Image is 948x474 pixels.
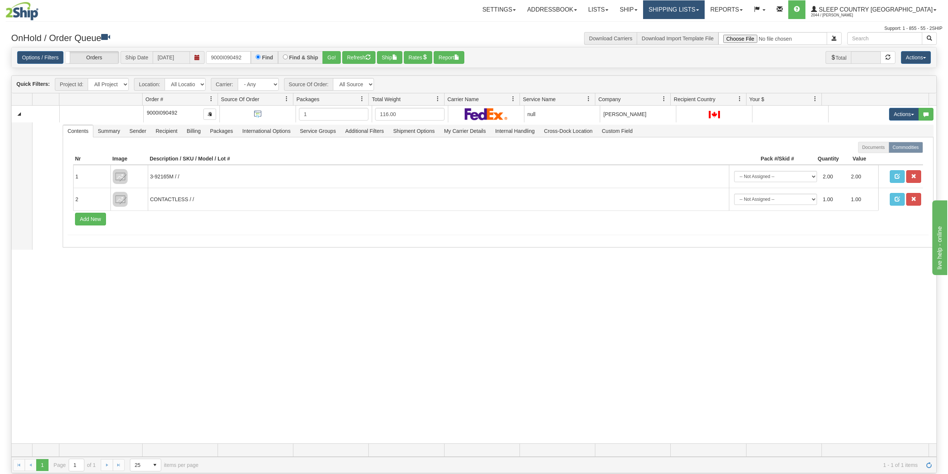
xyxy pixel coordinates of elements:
[135,461,144,469] span: 25
[17,51,63,64] a: Options / Filters
[674,96,715,103] span: Recipient Country
[600,106,676,122] td: [PERSON_NAME]
[93,125,125,137] span: Summary
[642,35,714,41] a: Download Import Template File
[15,109,24,119] a: Collapse
[12,76,936,93] div: grid toolbar
[11,32,468,43] h3: OnHold / Order Queue
[69,459,84,471] input: Page 1
[583,0,614,19] a: Lists
[811,12,867,19] span: 2044 / [PERSON_NAME]
[65,52,119,64] label: Orders
[203,109,216,120] button: Copy to clipboard
[73,188,110,211] td: 2
[356,93,368,105] a: Packages filter column settings
[342,51,375,64] button: Refresh
[322,51,341,64] button: Go!
[221,96,259,103] span: Source Of Order
[448,96,479,103] span: Carrier Name
[507,93,520,105] a: Carrier Name filter column settings
[858,142,889,153] label: Documents
[434,51,464,64] button: Report
[377,51,402,64] button: Ship
[148,188,729,211] td: CONTACTLESS / /
[658,93,670,105] a: Company filter column settings
[73,153,110,165] th: Nr
[134,78,165,91] span: Location:
[820,191,848,208] td: 1.00
[614,0,643,19] a: Ship
[6,25,942,32] div: Support: 1 - 855 - 55 - 2SHIP
[73,165,110,188] td: 1
[705,0,748,19] a: Reports
[847,32,922,45] input: Search
[209,462,918,468] span: 1 - 1 of 1 items
[796,153,841,165] th: Quantity
[718,32,827,45] input: Import
[643,0,705,19] a: Shipping lists
[733,93,746,105] a: Recipient Country filter column settings
[55,78,88,91] span: Project Id:
[440,125,490,137] span: My Carrier Details
[431,93,444,105] a: Total Weight filter column settings
[809,93,821,105] a: Your $ filter column settings
[6,4,69,13] div: live help - online
[598,96,621,103] span: Company
[820,168,848,185] td: 2.00
[146,96,163,103] span: Order #
[404,51,433,64] button: Rates
[130,459,161,471] span: Page sizes drop down
[923,459,935,471] a: Refresh
[889,108,919,121] button: Actions
[521,0,583,19] a: Addressbook
[252,108,264,120] img: API
[341,125,389,137] span: Additional Filters
[75,213,106,225] button: Add New
[211,78,238,91] span: Carrier:
[182,125,205,137] span: Billing
[262,55,273,60] label: Find
[523,96,556,103] span: Service Name
[901,51,931,64] button: Actions
[491,125,539,137] span: Internal Handling
[110,153,148,165] th: Image
[931,199,947,275] iframe: chat widget
[922,32,937,45] button: Search
[598,125,637,137] span: Custom Field
[295,125,340,137] span: Service Groups
[113,192,128,207] img: 8DAB37Fk3hKpn3AAAAAElFTkSuQmCC
[540,125,597,137] span: Cross-Dock Location
[749,96,764,103] span: Your $
[889,142,923,153] label: Commodities
[372,96,400,103] span: Total Weight
[54,459,96,471] span: Page of 1
[841,153,878,165] th: Value
[121,51,153,64] span: Ship Date
[6,2,38,21] img: logo2044.jpg
[848,191,876,208] td: 1.00
[477,0,521,19] a: Settings
[148,153,729,165] th: Description / SKU / Model / Lot #
[16,80,50,88] label: Quick Filters:
[524,106,600,122] td: null
[113,169,128,184] img: 8DAB37Fk3hKpn3AAAAAElFTkSuQmCC
[36,459,48,471] span: Page 1
[729,153,796,165] th: Pack #/Skid #
[848,168,876,185] td: 2.00
[206,125,237,137] span: Packages
[205,93,218,105] a: Order # filter column settings
[296,96,319,103] span: Packages
[289,55,318,60] label: Find & Ship
[206,51,251,64] input: Order #
[238,125,295,137] span: International Options
[151,125,182,137] span: Recipient
[389,125,439,137] span: Shipment Options
[149,459,161,471] span: select
[130,459,199,471] span: items per page
[147,110,177,116] span: 9000I090492
[805,0,942,19] a: Sleep Country [GEOGRAPHIC_DATA] 2044 / [PERSON_NAME]
[465,108,508,120] img: FedEx
[826,51,851,64] span: Total
[284,78,333,91] span: Source Of Order:
[148,165,729,188] td: 3-92165M / /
